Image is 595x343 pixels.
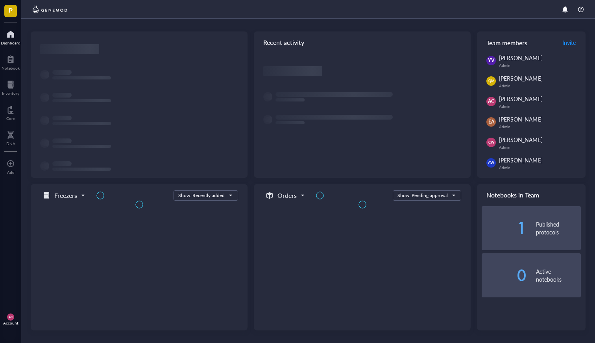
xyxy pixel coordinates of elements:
[499,165,581,170] div: Admin
[6,116,15,121] div: Core
[499,95,542,103] span: [PERSON_NAME]
[488,160,494,166] span: AW
[477,184,586,206] div: Notebooks in Team
[9,315,13,319] span: AC
[488,78,494,84] span: QM
[397,192,448,199] div: Show: Pending approval
[1,28,20,45] a: Dashboard
[488,118,494,125] span: EA
[7,170,15,175] div: Add
[499,83,581,88] div: Admin
[6,141,15,146] div: DNA
[499,177,542,184] span: [PERSON_NAME]
[9,5,13,15] span: P
[2,91,19,96] div: Inventory
[499,74,542,82] span: [PERSON_NAME]
[488,57,494,64] span: YV
[482,222,527,234] div: 1
[54,191,77,200] h5: Freezers
[488,98,494,105] span: AC
[477,31,586,53] div: Team members
[2,66,20,70] div: Notebook
[499,104,581,109] div: Admin
[3,321,18,325] div: Account
[2,78,19,96] a: Inventory
[499,156,542,164] span: [PERSON_NAME]
[1,41,20,45] div: Dashboard
[488,140,494,145] span: CW
[499,136,542,144] span: [PERSON_NAME]
[499,124,581,129] div: Admin
[482,269,527,282] div: 0
[6,103,15,121] a: Core
[562,39,576,46] span: Invite
[499,115,542,123] span: [PERSON_NAME]
[562,36,576,49] button: Invite
[499,145,581,149] div: Admin
[499,54,542,62] span: [PERSON_NAME]
[536,267,581,283] div: Active notebooks
[499,63,581,68] div: Admin
[31,5,69,14] img: genemod-logo
[254,31,471,53] div: Recent activity
[277,191,297,200] h5: Orders
[6,129,15,146] a: DNA
[2,53,20,70] a: Notebook
[536,220,581,236] div: Published protocols
[178,192,225,199] div: Show: Recently added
